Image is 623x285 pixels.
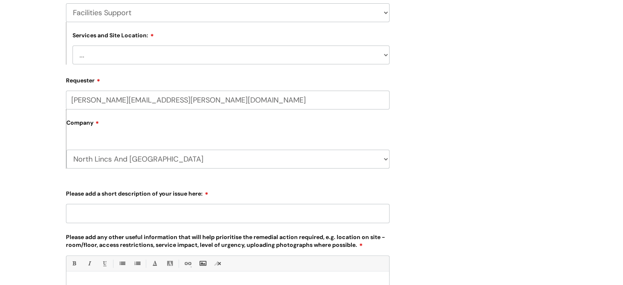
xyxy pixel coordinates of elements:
input: Email [66,91,390,109]
label: Please add any other useful information that will help prioritise the remedial action required, e... [66,232,390,249]
a: Insert Image... [197,258,208,269]
a: Remove formatting (Ctrl-\) [213,258,223,269]
a: • Unordered List (Ctrl-Shift-7) [117,258,127,269]
a: 1. Ordered List (Ctrl-Shift-8) [132,258,142,269]
label: Services and Site Location: [72,31,154,39]
label: Company [66,116,390,135]
label: Requester [66,74,390,84]
a: Italic (Ctrl-I) [84,258,94,269]
label: Please add a short description of your issue here: [66,187,390,197]
a: Link [182,258,193,269]
a: Bold (Ctrl-B) [69,258,79,269]
a: Underline(Ctrl-U) [99,258,109,269]
a: Font Color [150,258,160,269]
a: Back Color [165,258,175,269]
